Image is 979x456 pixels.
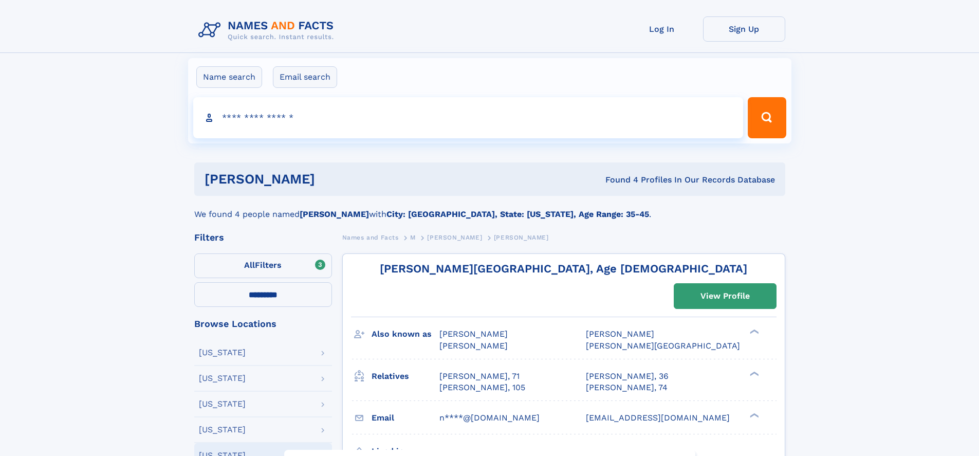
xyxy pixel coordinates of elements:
a: [PERSON_NAME], 105 [439,382,525,393]
label: Email search [273,66,337,88]
a: [PERSON_NAME], 74 [586,382,668,393]
span: [PERSON_NAME] [494,234,549,241]
span: M [410,234,416,241]
div: [US_STATE] [199,426,246,434]
span: [PERSON_NAME][GEOGRAPHIC_DATA] [586,341,740,351]
h1: [PERSON_NAME] [205,173,460,186]
div: Found 4 Profiles In Our Records Database [460,174,775,186]
div: Filters [194,233,332,242]
div: ❯ [747,370,760,377]
label: Name search [196,66,262,88]
span: [PERSON_NAME] [439,341,508,351]
h3: Also known as [372,325,439,343]
b: City: [GEOGRAPHIC_DATA], State: [US_STATE], Age Range: 35-45 [386,209,649,219]
label: Filters [194,253,332,278]
a: Log In [621,16,703,42]
b: [PERSON_NAME] [300,209,369,219]
div: We found 4 people named with . [194,196,785,221]
div: [US_STATE] [199,374,246,382]
a: [PERSON_NAME] [427,231,482,244]
a: [PERSON_NAME], 36 [586,371,669,382]
input: search input [193,97,744,138]
span: [PERSON_NAME] [427,234,482,241]
span: [EMAIL_ADDRESS][DOMAIN_NAME] [586,413,730,423]
a: M [410,231,416,244]
span: All [244,260,255,270]
div: ❯ [747,329,760,335]
h3: Relatives [372,368,439,385]
span: [PERSON_NAME] [439,329,508,339]
div: [US_STATE] [199,349,246,357]
a: Sign Up [703,16,785,42]
span: [PERSON_NAME] [586,329,654,339]
a: View Profile [674,284,776,308]
div: ❯ [747,412,760,418]
a: Names and Facts [342,231,399,244]
a: [PERSON_NAME][GEOGRAPHIC_DATA], Age [DEMOGRAPHIC_DATA] [380,262,747,275]
div: Browse Locations [194,319,332,329]
div: View Profile [700,284,750,308]
img: Logo Names and Facts [194,16,342,44]
h3: Email [372,409,439,427]
button: Search Button [748,97,786,138]
div: [US_STATE] [199,400,246,408]
a: [PERSON_NAME], 71 [439,371,520,382]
